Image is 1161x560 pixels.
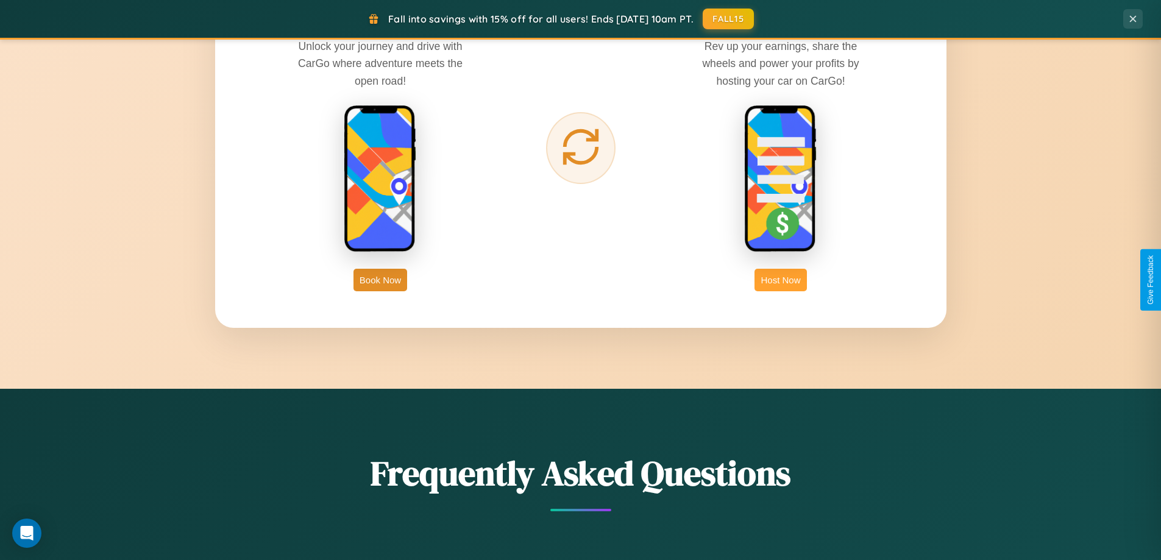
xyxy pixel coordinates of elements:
img: host phone [744,105,817,253]
button: FALL15 [703,9,754,29]
button: Book Now [353,269,407,291]
button: Host Now [754,269,806,291]
p: Unlock your journey and drive with CarGo where adventure meets the open road! [289,38,472,89]
p: Rev up your earnings, share the wheels and power your profits by hosting your car on CarGo! [689,38,872,89]
h2: Frequently Asked Questions [215,450,946,497]
span: Fall into savings with 15% off for all users! Ends [DATE] 10am PT. [388,13,694,25]
div: Open Intercom Messenger [12,519,41,548]
img: rent phone [344,105,417,253]
div: Give Feedback [1146,255,1155,305]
